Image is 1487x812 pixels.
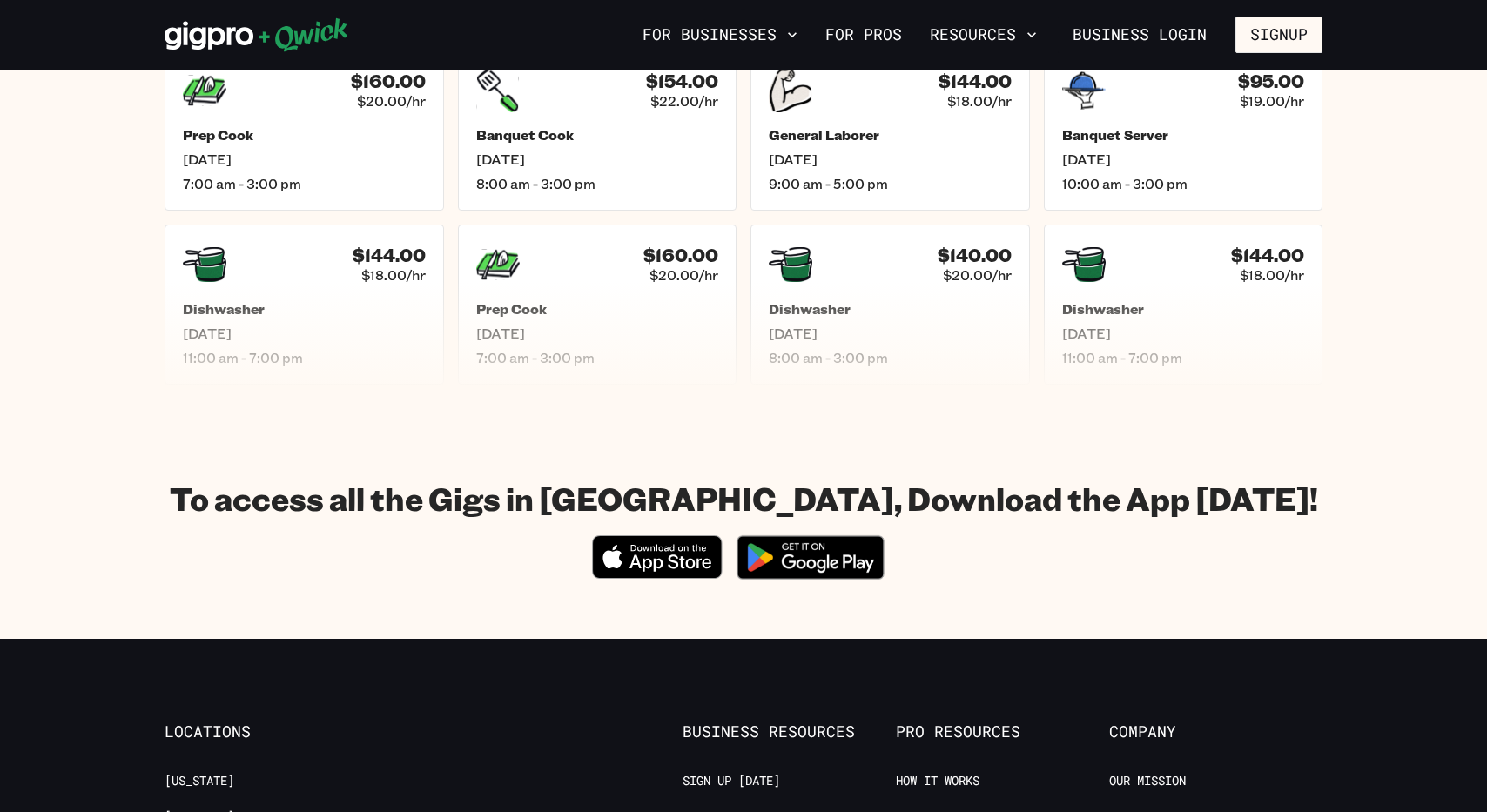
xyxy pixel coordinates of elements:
[183,126,426,144] h5: Prep Cook
[458,50,737,211] a: $154.00$22.00/hrBanquet Cook[DATE]8:00 am - 3:00 pm
[165,50,444,211] a: $160.00$20.00/hrPrep Cook[DATE]7:00 am - 3:00 pm
[1238,70,1304,92] h4: $95.00
[476,349,719,366] span: 7:00 am - 3:00 pm
[750,225,1030,385] a: $140.00$20.00/hrDishwasher[DATE]8:00 am - 3:00 pm
[351,70,426,92] h4: $160.00
[476,325,719,342] span: [DATE]
[769,349,1012,366] span: 8:00 am - 3:00 pm
[646,70,718,92] h4: $154.00
[750,50,1030,211] a: $144.00$18.00/hrGeneral Laborer[DATE]9:00 am - 5:00 pm
[183,349,426,366] span: 11:00 am - 7:00 pm
[769,175,1012,192] span: 9:00 am - 5:00 pm
[1240,92,1304,110] span: $19.00/hr
[923,20,1044,50] button: Resources
[165,773,234,789] a: [US_STATE]
[939,70,1012,92] h4: $144.00
[476,300,719,318] h5: Prep Cook
[458,225,737,385] a: $160.00$20.00/hrPrep Cook[DATE]7:00 am - 3:00 pm
[1062,175,1305,192] span: 10:00 am - 3:00 pm
[769,126,1012,144] h5: General Laborer
[353,245,426,266] h4: $144.00
[476,151,719,168] span: [DATE]
[1058,17,1221,53] a: Business Login
[170,479,1318,518] h1: To access all the Gigs in [GEOGRAPHIC_DATA], Download the App [DATE]!
[938,245,1012,266] h4: $140.00
[1062,325,1305,342] span: [DATE]
[683,722,896,742] span: Business Resources
[896,722,1109,742] span: Pro Resources
[183,151,426,168] span: [DATE]
[165,722,378,742] span: Locations
[476,175,719,192] span: 8:00 am - 3:00 pm
[357,92,426,110] span: $20.00/hr
[1062,300,1305,318] h5: Dishwasher
[592,564,723,582] a: Download on the App Store
[1062,126,1305,144] h5: Banquet Server
[1062,349,1305,366] span: 11:00 am - 7:00 pm
[947,92,1012,110] span: $18.00/hr
[476,126,719,144] h5: Banquet Cook
[1044,50,1323,211] a: $95.00$19.00/hrBanquet Server[DATE]10:00 am - 3:00 pm
[636,20,804,50] button: For Businesses
[1240,266,1304,284] span: $18.00/hr
[643,245,718,266] h4: $160.00
[1062,151,1305,168] span: [DATE]
[1044,225,1323,385] a: $144.00$18.00/hrDishwasher[DATE]11:00 am - 7:00 pm
[769,300,1012,318] h5: Dishwasher
[650,92,718,110] span: $22.00/hr
[769,325,1012,342] span: [DATE]
[726,525,895,590] img: Get it on Google Play
[818,20,909,50] a: For Pros
[1235,17,1322,53] button: Signup
[183,175,426,192] span: 7:00 am - 3:00 pm
[183,300,426,318] h5: Dishwasher
[896,773,979,789] a: How it Works
[683,773,780,789] a: Sign up [DATE]
[1109,773,1186,789] a: Our Mission
[649,266,718,284] span: $20.00/hr
[165,225,444,385] a: $144.00$18.00/hrDishwasher[DATE]11:00 am - 7:00 pm
[361,266,426,284] span: $18.00/hr
[183,325,426,342] span: [DATE]
[769,151,1012,168] span: [DATE]
[943,266,1012,284] span: $20.00/hr
[1231,245,1304,266] h4: $144.00
[1109,722,1322,742] span: Company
